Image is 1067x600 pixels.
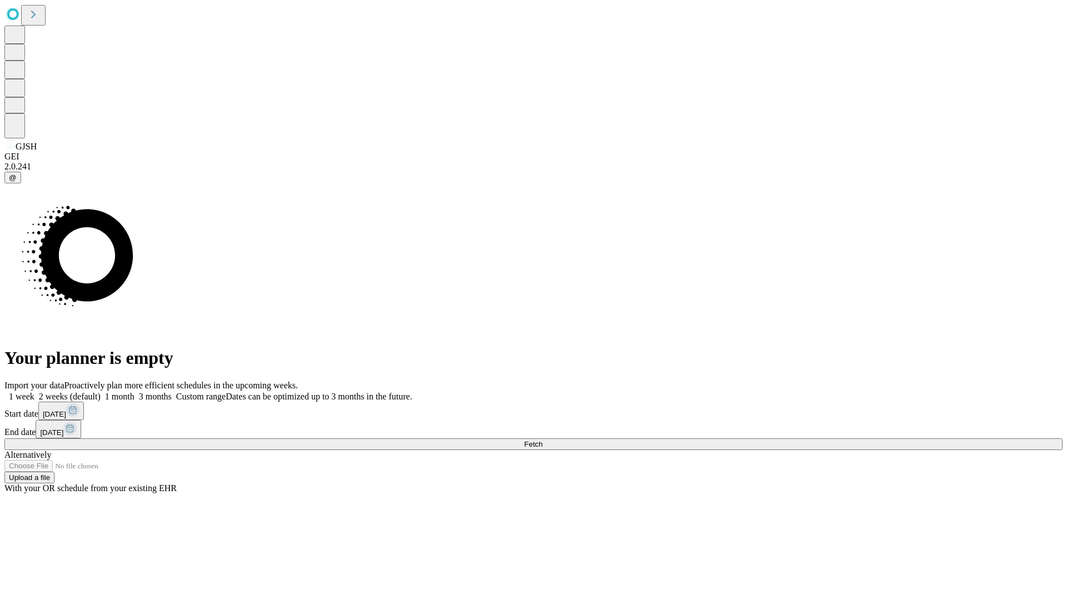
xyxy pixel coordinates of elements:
span: 3 months [139,392,172,401]
button: Upload a file [4,472,54,483]
span: Custom range [176,392,226,401]
button: [DATE] [36,420,81,438]
span: Alternatively [4,450,51,459]
div: 2.0.241 [4,162,1063,172]
span: Import your data [4,381,64,390]
span: Fetch [524,440,542,448]
span: 1 month [105,392,134,401]
span: Proactively plan more efficient schedules in the upcoming weeks. [64,381,298,390]
h1: Your planner is empty [4,348,1063,368]
span: 2 weeks (default) [39,392,101,401]
span: @ [9,173,17,182]
button: Fetch [4,438,1063,450]
div: End date [4,420,1063,438]
button: [DATE] [38,402,84,420]
div: Start date [4,402,1063,420]
span: Dates can be optimized up to 3 months in the future. [226,392,412,401]
span: [DATE] [43,410,66,418]
span: With your OR schedule from your existing EHR [4,483,177,493]
button: @ [4,172,21,183]
span: GJSH [16,142,37,151]
span: [DATE] [40,428,63,437]
span: 1 week [9,392,34,401]
div: GEI [4,152,1063,162]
